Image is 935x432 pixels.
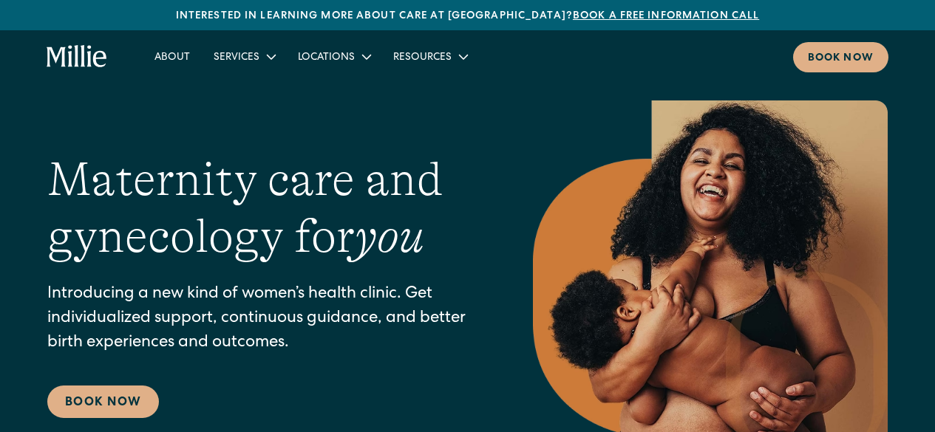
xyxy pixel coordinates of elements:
[381,44,478,69] div: Resources
[808,51,874,66] div: Book now
[298,50,355,66] div: Locations
[573,11,759,21] a: Book a free information call
[202,44,286,69] div: Services
[47,385,159,418] a: Book Now
[47,45,107,69] a: home
[393,50,452,66] div: Resources
[793,42,888,72] a: Book now
[143,44,202,69] a: About
[214,50,259,66] div: Services
[47,283,474,356] p: Introducing a new kind of women’s health clinic. Get individualized support, continuous guidance,...
[286,44,381,69] div: Locations
[355,210,424,263] em: you
[47,151,474,265] h1: Maternity care and gynecology for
